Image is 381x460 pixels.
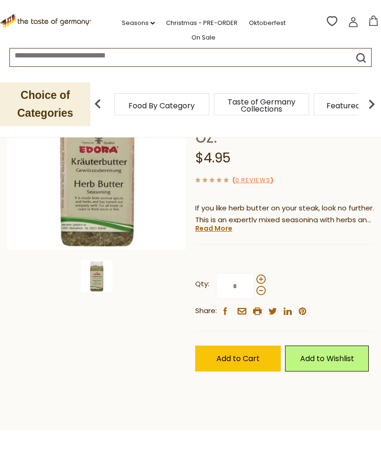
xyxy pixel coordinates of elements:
span: ( ) [232,176,273,185]
a: Taste of Germany Collections [224,98,299,113]
button: Add to Cart [195,346,281,371]
img: Edora German Herb Butter Spice Mix [7,70,186,250]
img: Edora German Herb Butter Spice Mix [81,260,112,292]
a: Christmas - PRE-ORDER [166,18,238,28]
a: 0 Reviews [235,176,270,186]
span: Share: [195,305,217,317]
span: Add to Cart [216,353,260,364]
a: Add to Wishlist [285,346,368,371]
span: $4.95 [195,149,230,167]
p: If you like herb butter on your steak, look no further. This is an expertly mixed seasoning with ... [195,202,374,226]
a: Oktoberfest [249,18,286,28]
img: previous arrow [88,95,107,113]
img: next arrow [362,95,381,113]
a: Seasons [122,18,155,28]
a: Read More [195,224,232,233]
a: Food By Category [128,102,195,109]
input: Qty: [216,273,254,299]
a: On Sale [191,32,215,43]
strong: Qty: [195,278,209,290]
